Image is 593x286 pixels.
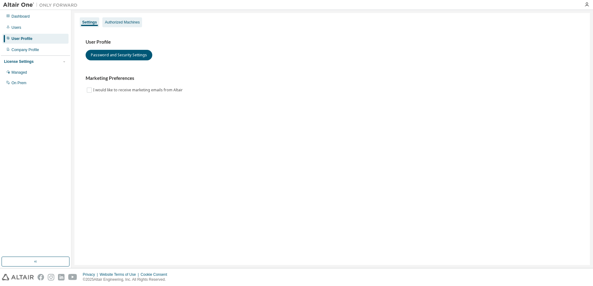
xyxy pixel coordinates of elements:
div: On Prem [11,80,26,85]
div: User Profile [11,36,32,41]
div: Website Terms of Use [100,272,140,277]
div: Privacy [83,272,100,277]
div: Company Profile [11,47,39,52]
div: Managed [11,70,27,75]
h3: Marketing Preferences [86,75,579,81]
div: License Settings [4,59,33,64]
img: linkedin.svg [58,274,65,280]
h3: User Profile [86,39,579,45]
button: Password and Security Settings [86,50,152,60]
p: © 2025 Altair Engineering, Inc. All Rights Reserved. [83,277,171,282]
img: youtube.svg [68,274,77,280]
div: Dashboard [11,14,30,19]
div: Settings [82,20,97,25]
div: Authorized Machines [105,20,140,25]
div: Users [11,25,21,30]
img: facebook.svg [38,274,44,280]
img: altair_logo.svg [2,274,34,280]
img: instagram.svg [48,274,54,280]
label: I would like to receive marketing emails from Altair [93,86,184,94]
img: Altair One [3,2,81,8]
div: Cookie Consent [140,272,171,277]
